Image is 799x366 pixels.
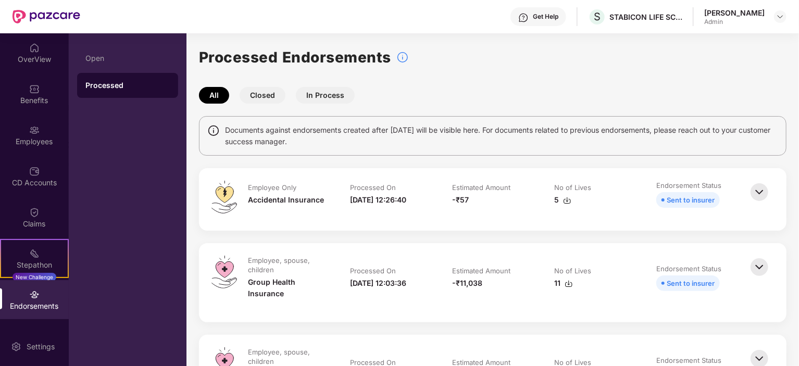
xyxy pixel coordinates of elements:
[296,87,355,104] button: In Process
[748,256,771,279] img: svg+xml;base64,PHN2ZyBpZD0iQmFjay0zMngzMiIgeG1sbnM9Imh0dHA6Ly93d3cudzMub3JnLzIwMDAvc3ZnIiB3aWR0aD...
[554,266,591,275] div: No of Lives
[350,266,396,275] div: Processed On
[1,260,68,270] div: Stepathon
[704,18,765,26] div: Admin
[29,84,40,94] img: svg+xml;base64,PHN2ZyBpZD0iQmVuZWZpdHMiIHhtbG5zPSJodHRwOi8vd3d3LnczLm9yZy8yMDAwL3N2ZyIgd2lkdGg9Ij...
[563,196,571,205] img: svg+xml;base64,PHN2ZyBpZD0iRG93bmxvYWQtMzJ4MzIiIHhtbG5zPSJodHRwOi8vd3d3LnczLm9yZy8yMDAwL3N2ZyIgd2...
[396,51,409,64] img: svg+xml;base64,PHN2ZyBpZD0iSW5mb18tXzMyeDMyIiBkYXRhLW5hbWU9IkluZm8gLSAzMngzMiIgeG1sbnM9Imh0dHA6Ly...
[13,273,56,281] div: New Challenge
[452,266,510,275] div: Estimated Amount
[29,43,40,53] img: svg+xml;base64,PHN2ZyBpZD0iSG9tZSIgeG1sbnM9Imh0dHA6Ly93d3cudzMub3JnLzIwMDAvc3ZnIiB3aWR0aD0iMjAiIG...
[23,342,58,352] div: Settings
[350,183,396,192] div: Processed On
[199,87,229,104] button: All
[656,181,721,190] div: Endorsement Status
[704,8,765,18] div: [PERSON_NAME]
[13,10,80,23] img: New Pazcare Logo
[350,277,406,289] div: [DATE] 12:03:36
[554,277,573,289] div: 11
[199,46,391,69] h1: Processed Endorsements
[350,194,406,206] div: [DATE] 12:26:40
[29,289,40,300] img: svg+xml;base64,PHN2ZyBpZD0iRW5kb3JzZW1lbnRzIiB4bWxucz0iaHR0cDovL3d3dy53My5vcmcvMjAwMC9zdmciIHdpZH...
[748,181,771,204] img: svg+xml;base64,PHN2ZyBpZD0iQmFjay0zMngzMiIgeG1sbnM9Imh0dHA6Ly93d3cudzMub3JnLzIwMDAvc3ZnIiB3aWR0aD...
[518,12,529,23] img: svg+xml;base64,PHN2ZyBpZD0iSGVscC0zMngzMiIgeG1sbnM9Imh0dHA6Ly93d3cudzMub3JnLzIwMDAvc3ZnIiB3aWR0aD...
[85,80,170,91] div: Processed
[211,256,237,288] img: svg+xml;base64,PHN2ZyB4bWxucz0iaHR0cDovL3d3dy53My5vcmcvMjAwMC9zdmciIHdpZHRoPSI0OS4zMiIgaGVpZ2h0PS...
[565,280,573,288] img: svg+xml;base64,PHN2ZyBpZD0iRG93bmxvYWQtMzJ4MzIiIHhtbG5zPSJodHRwOi8vd3d3LnczLm9yZy8yMDAwL3N2ZyIgd2...
[248,183,296,192] div: Employee Only
[29,166,40,176] img: svg+xml;base64,PHN2ZyBpZD0iQ0RfQWNjb3VudHMiIGRhdGEtbmFtZT0iQ0QgQWNjb3VudHMiIHhtbG5zPSJodHRwOi8vd3...
[452,277,482,289] div: -₹11,038
[533,12,558,21] div: Get Help
[248,347,327,366] div: Employee, spouse, children
[656,356,721,365] div: Endorsement Status
[29,125,40,135] img: svg+xml;base64,PHN2ZyBpZD0iRW1wbG95ZWVzIiB4bWxucz0iaHR0cDovL3d3dy53My5vcmcvMjAwMC9zdmciIHdpZHRoPS...
[225,124,778,147] span: Documents against endorsements created after [DATE] will be visible here. For documents related t...
[452,194,469,206] div: -₹57
[11,342,21,352] img: svg+xml;base64,PHN2ZyBpZD0iU2V0dGluZy0yMHgyMCIgeG1sbnM9Imh0dHA6Ly93d3cudzMub3JnLzIwMDAvc3ZnIiB3aW...
[207,124,220,137] img: svg+xml;base64,PHN2ZyBpZD0iSW5mbyIgeG1sbnM9Imh0dHA6Ly93d3cudzMub3JnLzIwMDAvc3ZnIiB3aWR0aD0iMTQiIG...
[29,207,40,218] img: svg+xml;base64,PHN2ZyBpZD0iQ2xhaW0iIHhtbG5zPSJodHRwOi8vd3d3LnczLm9yZy8yMDAwL3N2ZyIgd2lkdGg9IjIwIi...
[248,276,329,299] div: Group Health Insurance
[554,183,591,192] div: No of Lives
[211,181,237,213] img: svg+xml;base64,PHN2ZyB4bWxucz0iaHR0cDovL3d3dy53My5vcmcvMjAwMC9zdmciIHdpZHRoPSI0OS4zMiIgaGVpZ2h0PS...
[248,256,327,274] div: Employee, spouse, children
[248,194,324,206] div: Accidental Insurance
[594,10,601,23] span: S
[656,264,721,273] div: Endorsement Status
[29,248,40,259] img: svg+xml;base64,PHN2ZyB4bWxucz0iaHR0cDovL3d3dy53My5vcmcvMjAwMC9zdmciIHdpZHRoPSIyMSIgaGVpZ2h0PSIyMC...
[240,87,285,104] button: Closed
[776,12,784,21] img: svg+xml;base64,PHN2ZyBpZD0iRHJvcGRvd24tMzJ4MzIiIHhtbG5zPSJodHRwOi8vd3d3LnczLm9yZy8yMDAwL3N2ZyIgd2...
[667,194,715,206] div: Sent to insurer
[554,194,571,206] div: 5
[667,277,715,289] div: Sent to insurer
[452,183,510,192] div: Estimated Amount
[609,12,682,22] div: STABICON LIFE SCIENCES PRIVATE LIMITED
[85,54,170,62] div: Open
